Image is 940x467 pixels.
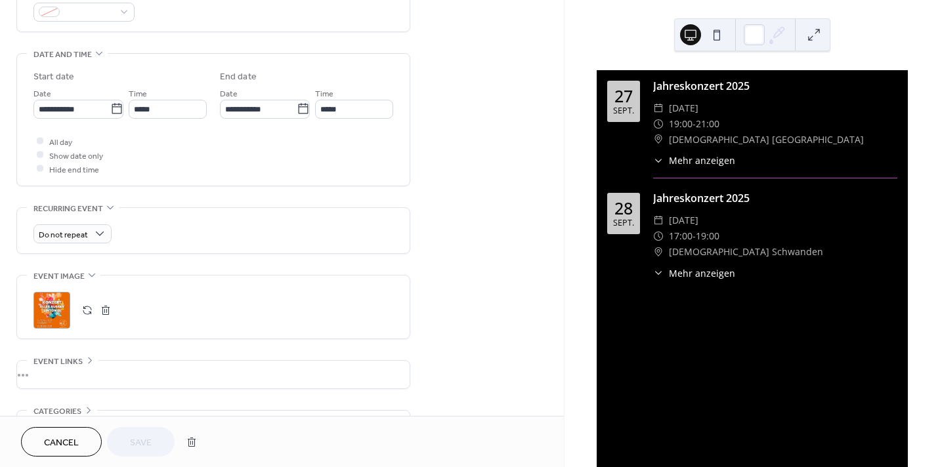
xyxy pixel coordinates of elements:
[614,200,633,216] div: 28
[33,70,74,84] div: Start date
[693,116,696,132] span: -
[653,213,664,228] div: ​
[39,227,88,242] span: Do not repeat
[614,88,633,104] div: 27
[44,436,79,450] span: Cancel
[21,427,102,457] button: Cancel
[669,213,698,228] span: [DATE]
[33,292,70,329] div: ;
[220,87,238,100] span: Date
[33,355,83,369] span: Event links
[653,78,897,94] div: Jahreskonzert 2025
[33,270,85,283] span: Event image
[49,149,103,163] span: Show date only
[315,87,333,100] span: Time
[653,266,664,280] div: ​
[613,107,634,115] div: Sept.
[653,116,664,132] div: ​
[653,153,735,167] button: ​Mehr anzeigen
[693,228,696,244] span: -
[220,70,257,84] div: End date
[33,202,103,216] span: Recurring event
[653,228,664,244] div: ​
[653,132,664,148] div: ​
[129,87,147,100] span: Time
[49,135,72,149] span: All day
[613,219,634,228] div: Sept.
[653,100,664,116] div: ​
[669,153,735,167] span: Mehr anzeigen
[33,87,51,100] span: Date
[17,361,410,388] div: •••
[33,405,81,418] span: Categories
[17,411,410,438] div: •••
[696,228,719,244] span: 19:00
[669,100,698,116] span: [DATE]
[49,163,99,176] span: Hide end time
[669,266,735,280] span: Mehr anzeigen
[696,116,719,132] span: 21:00
[653,266,735,280] button: ​Mehr anzeigen
[653,153,664,167] div: ​
[669,244,823,260] span: [DEMOGRAPHIC_DATA] Schwanden
[653,244,664,260] div: ​
[669,228,693,244] span: 17:00
[33,48,92,62] span: Date and time
[669,132,864,148] span: [DEMOGRAPHIC_DATA] [GEOGRAPHIC_DATA]
[669,116,693,132] span: 19:00
[653,190,897,206] div: Jahreskonzert 2025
